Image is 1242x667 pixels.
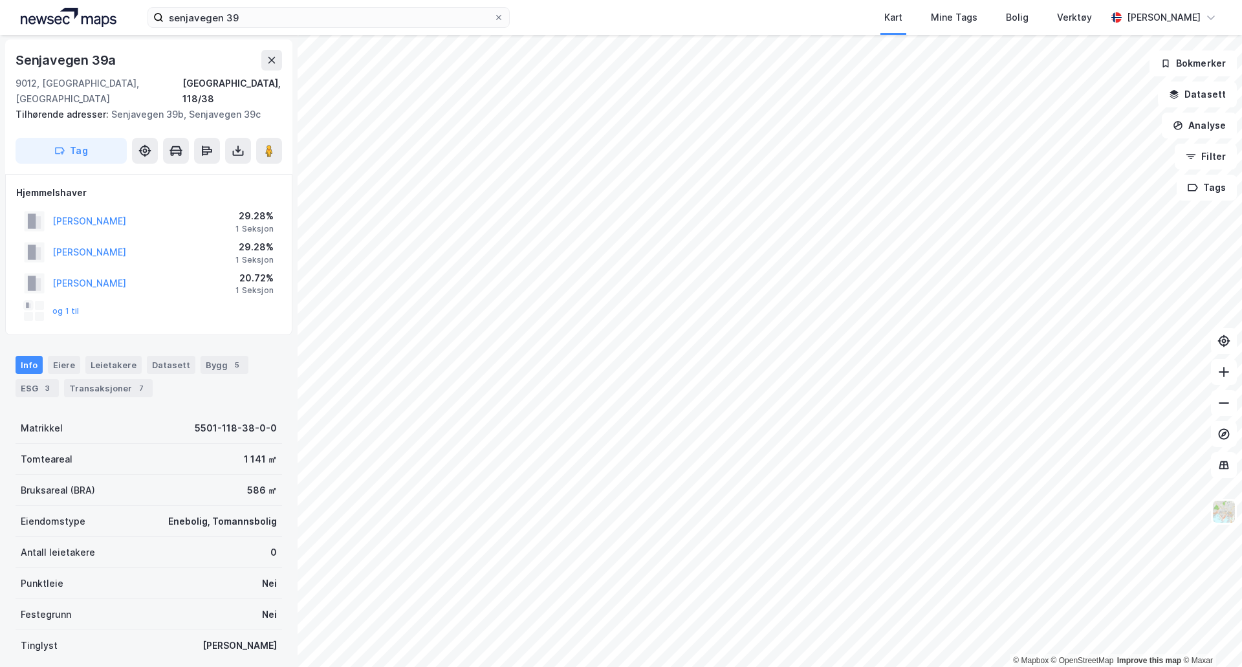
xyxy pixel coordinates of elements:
div: 5501-118-38-0-0 [195,421,277,436]
div: 5 [230,358,243,371]
div: ESG [16,379,59,397]
span: Tilhørende adresser: [16,109,111,120]
div: Punktleie [21,576,63,591]
div: 1 141 ㎡ [244,452,277,467]
button: Datasett [1158,82,1237,107]
div: 3 [41,382,54,395]
div: 9012, [GEOGRAPHIC_DATA], [GEOGRAPHIC_DATA] [16,76,182,107]
div: Eiere [48,356,80,374]
div: Festegrunn [21,607,71,622]
input: Søk på adresse, matrikkel, gårdeiere, leietakere eller personer [164,8,494,27]
div: [PERSON_NAME] [1127,10,1201,25]
button: Tags [1177,175,1237,201]
div: [PERSON_NAME] [202,638,277,653]
img: logo.a4113a55bc3d86da70a041830d287a7e.svg [21,8,116,27]
div: Mine Tags [931,10,977,25]
div: [GEOGRAPHIC_DATA], 118/38 [182,76,282,107]
div: Kontrollprogram for chat [1177,605,1242,667]
a: Mapbox [1013,656,1049,665]
div: Nei [262,607,277,622]
div: 20.72% [235,270,274,286]
div: Info [16,356,43,374]
div: Tinglyst [21,638,58,653]
button: Filter [1175,144,1237,169]
div: 29.28% [235,239,274,255]
div: 0 [270,545,277,560]
a: OpenStreetMap [1051,656,1114,665]
div: 586 ㎡ [247,483,277,498]
div: Datasett [147,356,195,374]
div: 1 Seksjon [235,285,274,296]
div: Transaksjoner [64,379,153,397]
div: Enebolig, Tomannsbolig [168,514,277,529]
div: Kart [884,10,902,25]
div: Bygg [201,356,248,374]
img: Z [1212,499,1236,524]
div: Nei [262,576,277,591]
div: Verktøy [1057,10,1092,25]
button: Tag [16,138,127,164]
div: 29.28% [235,208,274,224]
div: Bruksareal (BRA) [21,483,95,498]
div: Senjavegen 39a [16,50,118,71]
div: Leietakere [85,356,142,374]
div: Senjavegen 39b, Senjavegen 39c [16,107,272,122]
button: Analyse [1162,113,1237,138]
div: Eiendomstype [21,514,85,529]
div: Bolig [1006,10,1029,25]
div: Matrikkel [21,421,63,436]
div: 7 [135,382,147,395]
div: 1 Seksjon [235,224,274,234]
a: Improve this map [1117,656,1181,665]
div: Hjemmelshaver [16,185,281,201]
div: Tomteareal [21,452,72,467]
div: 1 Seksjon [235,255,274,265]
div: Antall leietakere [21,545,95,560]
iframe: Chat Widget [1177,605,1242,667]
button: Bokmerker [1149,50,1237,76]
